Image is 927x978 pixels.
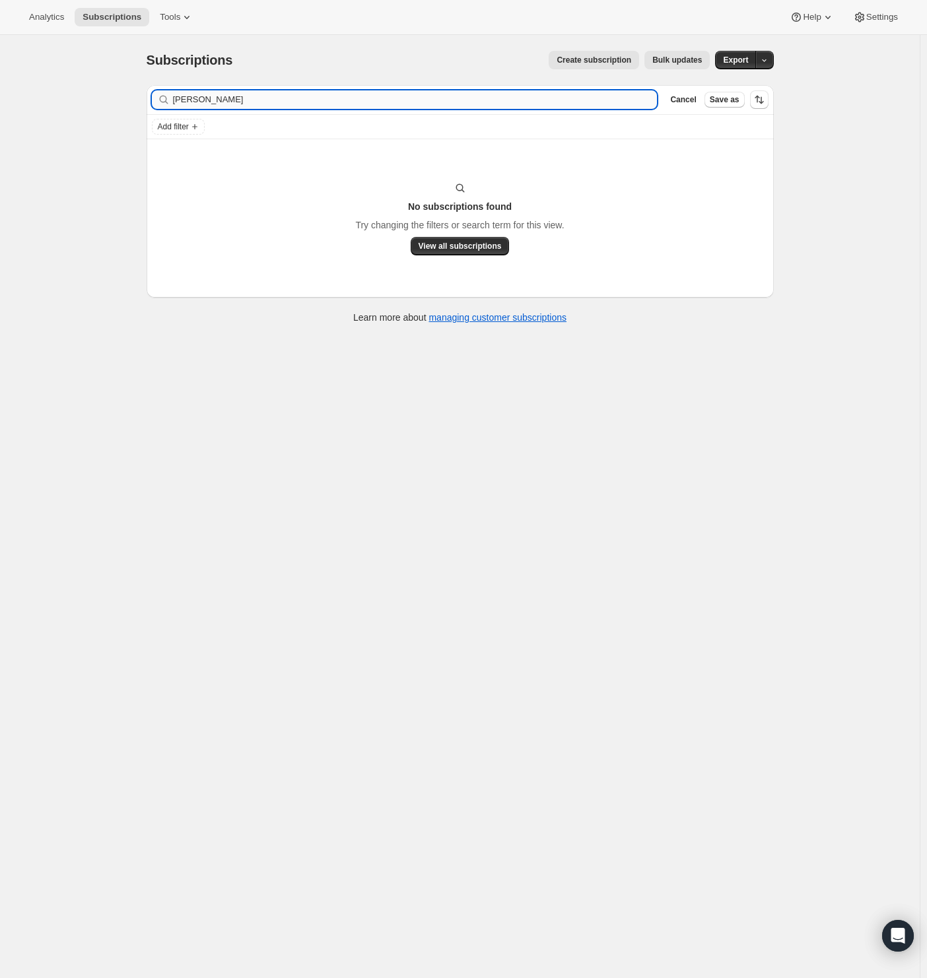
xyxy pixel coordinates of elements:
[147,53,233,67] span: Subscriptions
[549,51,639,69] button: Create subscription
[355,218,564,232] p: Try changing the filters or search term for this view.
[782,8,842,26] button: Help
[882,920,914,952] div: Open Intercom Messenger
[158,121,189,132] span: Add filter
[419,241,502,251] span: View all subscriptions
[408,200,512,213] h3: No subscriptions found
[411,237,510,255] button: View all subscriptions
[353,311,566,324] p: Learn more about
[723,55,748,65] span: Export
[845,8,906,26] button: Settings
[429,312,566,323] a: managing customer subscriptions
[152,119,205,135] button: Add filter
[710,94,739,105] span: Save as
[652,55,702,65] span: Bulk updates
[152,8,201,26] button: Tools
[866,12,898,22] span: Settings
[665,92,701,108] button: Cancel
[715,51,756,69] button: Export
[29,12,64,22] span: Analytics
[160,12,180,22] span: Tools
[670,94,696,105] span: Cancel
[803,12,821,22] span: Help
[557,55,631,65] span: Create subscription
[704,92,745,108] button: Save as
[644,51,710,69] button: Bulk updates
[75,8,149,26] button: Subscriptions
[173,90,658,109] input: Filter subscribers
[21,8,72,26] button: Analytics
[750,90,769,109] button: Sort the results
[83,12,141,22] span: Subscriptions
